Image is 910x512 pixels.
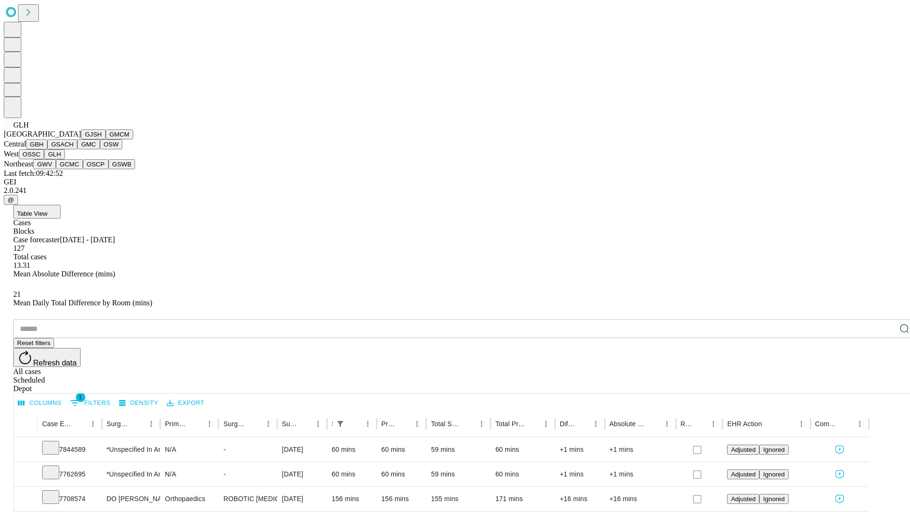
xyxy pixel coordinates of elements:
[707,417,720,430] button: Menu
[13,348,81,367] button: Refresh data
[332,438,372,462] div: 60 mins
[282,438,322,462] div: [DATE]
[332,487,372,511] div: 156 mins
[47,139,77,149] button: GSACH
[815,420,839,428] div: Comments
[13,244,25,252] span: 127
[81,129,106,139] button: GJSH
[647,417,660,430] button: Sort
[13,121,29,129] span: GLH
[13,338,54,348] button: Reset filters
[107,420,130,428] div: Surgeon Name
[431,420,461,428] div: Total Scheduled Duration
[853,417,866,430] button: Menu
[33,359,77,367] span: Refresh data
[4,186,906,195] div: 2.0.241
[759,445,788,455] button: Ignored
[361,417,374,430] button: Menu
[560,462,600,486] div: +1 mins
[8,196,14,203] span: @
[76,393,85,402] span: 1
[107,438,155,462] div: *Unspecified In And Out Surgery Glh
[17,210,47,217] span: Table View
[77,139,100,149] button: GMC
[56,159,83,169] button: GCMC
[382,420,397,428] div: Predicted In Room Duration
[16,396,64,411] button: Select columns
[560,438,600,462] div: +1 mins
[223,462,272,486] div: -
[681,420,693,428] div: Resolved in EHR
[610,438,671,462] div: +1 mins
[382,438,422,462] div: 60 mins
[660,417,673,430] button: Menu
[731,446,755,453] span: Adjusted
[560,420,575,428] div: Difference
[117,396,161,411] button: Density
[334,417,347,430] button: Show filters
[4,160,33,168] span: Northeast
[495,438,550,462] div: 60 mins
[13,253,46,261] span: Total cases
[60,236,115,244] span: [DATE] - [DATE]
[190,417,203,430] button: Sort
[83,159,109,169] button: OSCP
[727,469,759,479] button: Adjusted
[165,420,189,428] div: Primary Service
[4,130,81,138] span: [GEOGRAPHIC_DATA]
[165,438,214,462] div: N/A
[4,178,906,186] div: GEI
[332,462,372,486] div: 60 mins
[223,487,272,511] div: ROBOTIC [MEDICAL_DATA] KNEE TOTAL
[13,290,21,298] span: 21
[382,487,422,511] div: 156 mins
[42,420,72,428] div: Case Epic Id
[495,487,550,511] div: 171 mins
[68,395,113,411] button: Show filters
[298,417,311,430] button: Sort
[145,417,158,430] button: Menu
[18,491,33,508] button: Expand
[282,462,322,486] div: [DATE]
[475,417,488,430] button: Menu
[348,417,361,430] button: Sort
[13,270,115,278] span: Mean Absolute Difference (mins)
[42,487,97,511] div: 7708574
[763,446,784,453] span: Ignored
[731,495,755,503] span: Adjusted
[410,417,424,430] button: Menu
[26,139,47,149] button: GBH
[795,417,808,430] button: Menu
[759,469,788,479] button: Ignored
[17,339,50,347] span: Reset filters
[44,149,64,159] button: GLH
[86,417,100,430] button: Menu
[539,417,553,430] button: Menu
[4,140,26,148] span: Central
[107,487,155,511] div: DO [PERSON_NAME] [PERSON_NAME]
[727,494,759,504] button: Adjusted
[4,169,63,177] span: Last fetch: 09:42:52
[18,442,33,458] button: Expand
[109,159,136,169] button: GSWB
[42,438,97,462] div: 7844589
[560,487,600,511] div: +16 mins
[18,466,33,483] button: Expand
[13,205,61,219] button: Table View
[332,420,333,428] div: Scheduled In Room Duration
[42,462,97,486] div: 7762695
[693,417,707,430] button: Sort
[13,261,30,269] span: 13.31
[495,420,525,428] div: Total Predicted Duration
[431,487,486,511] div: 155 mins
[100,139,123,149] button: OSW
[13,299,152,307] span: Mean Daily Total Difference by Room (mins)
[589,417,602,430] button: Menu
[165,462,214,486] div: N/A
[610,462,671,486] div: +1 mins
[106,129,133,139] button: GMCM
[262,417,275,430] button: Menu
[763,495,784,503] span: Ignored
[495,462,550,486] div: 60 mins
[334,417,347,430] div: 1 active filter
